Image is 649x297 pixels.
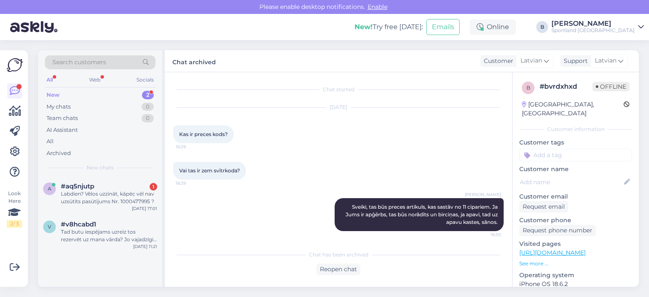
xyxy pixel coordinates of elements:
[46,103,71,111] div: My chats
[45,74,55,85] div: All
[519,125,632,133] div: Customer information
[519,216,632,225] p: Customer phone
[87,164,114,172] span: New chats
[48,223,51,230] span: v
[316,264,360,275] div: Reopen chat
[46,137,54,146] div: All
[522,100,624,118] div: [GEOGRAPHIC_DATA], [GEOGRAPHIC_DATA]
[61,183,94,190] span: #aq5njutp
[172,55,216,67] label: Chat archived
[519,149,632,161] input: Add a tag
[469,232,501,238] span: 16:30
[173,104,504,111] div: [DATE]
[595,56,616,65] span: Latvian
[179,131,228,137] span: Kas ir preces kods?
[142,91,154,99] div: 2
[519,201,568,213] div: Request email
[142,114,154,123] div: 0
[61,228,157,243] div: Tad butu iespējams uzreiz tos rezervēt uz mana vārda? Jo vajadzīgi tieši šie.
[46,114,78,123] div: Team chats
[365,3,390,11] span: Enable
[519,225,596,236] div: Request phone number
[551,20,644,34] a: [PERSON_NAME]Sportland [GEOGRAPHIC_DATA]
[135,74,155,85] div: Socials
[176,144,207,150] span: 16:29
[426,19,460,35] button: Emails
[519,249,586,256] a: [URL][DOMAIN_NAME]
[61,190,157,205] div: Labdien? Vēlos uzzināt, kāpēc vēl nav uzsūtīts pasūtījums Nr. 1000477995 ?
[173,86,504,93] div: Chat started
[309,251,368,259] span: Chat has been archived
[354,23,373,31] b: New!
[179,167,240,174] span: Vai tas ir zem svītrkoda?
[526,84,530,91] span: b
[132,205,157,212] div: [DATE] 17:01
[176,180,207,186] span: 16:29
[7,220,22,228] div: 2 / 3
[519,260,632,267] p: See more ...
[520,177,622,187] input: Add name
[7,57,23,73] img: Askly Logo
[480,57,513,65] div: Customer
[87,74,102,85] div: Web
[519,271,632,280] p: Operating system
[465,191,501,198] span: [PERSON_NAME]
[470,19,516,35] div: Online
[536,21,548,33] div: B
[540,82,592,92] div: # bvrdxhxd
[560,57,588,65] div: Support
[48,185,52,192] span: a
[519,138,632,147] p: Customer tags
[521,56,542,65] span: Latvian
[551,27,635,34] div: Sportland [GEOGRAPHIC_DATA]
[142,103,154,111] div: 0
[46,126,78,134] div: AI Assistant
[133,243,157,250] div: [DATE] 11:21
[46,91,60,99] div: New
[519,192,632,201] p: Customer email
[519,165,632,174] p: Customer name
[551,20,635,27] div: [PERSON_NAME]
[354,22,423,32] div: Try free [DATE]:
[519,240,632,248] p: Visited pages
[150,183,157,191] div: 1
[52,58,106,67] span: Search customers
[519,280,632,289] p: iPhone OS 18.6.2
[46,149,71,158] div: Archived
[61,221,96,228] span: #v8hcabd1
[346,204,499,225] span: Sveiki, tas būs preces artikuls, kas sastāv no 11 cipariem. Ja Jums ir apģērbs, tas būs norādīts ...
[7,190,22,228] div: Look Here
[592,82,630,91] span: Offline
